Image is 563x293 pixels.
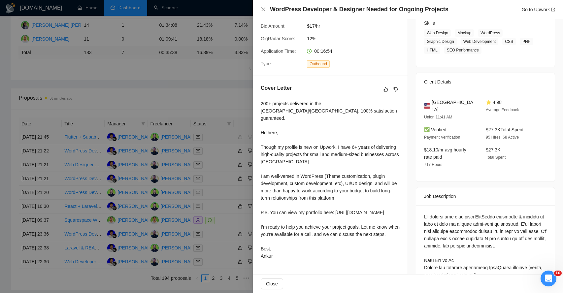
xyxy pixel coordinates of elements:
[432,99,475,113] span: [GEOGRAPHIC_DATA]
[307,60,330,68] span: Outbound
[424,187,547,205] div: Job Description
[486,108,519,112] span: Average Feedback
[520,38,533,45] span: PHP
[424,127,447,132] span: ✅ Verified
[502,38,516,45] span: CSS
[393,87,398,92] span: dislike
[270,5,448,14] h4: WordPress Developer & Designer Needed for Ongoing Projects
[444,47,481,54] span: SEO Performance
[424,115,452,119] span: Union 11:41 AM
[261,84,292,92] h5: Cover Letter
[486,100,502,105] span: ⭐ 4.98
[424,147,466,160] span: $18.10/hr avg hourly rate paid
[541,271,556,286] iframe: Intercom live chat
[424,73,547,91] div: Client Details
[261,278,283,289] button: Close
[486,135,519,140] span: 95 Hires, 68 Active
[461,38,499,45] span: Web Development
[424,38,457,45] span: Graphic Design
[424,135,460,140] span: Payment Verification
[261,7,266,12] button: Close
[554,271,562,276] span: 10
[478,29,503,37] span: WordPress
[266,280,278,287] span: Close
[383,87,388,92] span: like
[261,23,286,29] span: Bid Amount:
[424,29,451,37] span: Web Design
[307,35,406,42] span: 12%
[424,102,430,110] img: 🇺🇸
[392,85,400,93] button: dislike
[424,47,440,54] span: HTML
[261,7,266,12] span: close
[261,100,400,260] div: 200+ projects delivered in the [GEOGRAPHIC_DATA]/[GEOGRAPHIC_DATA]. 100% satisfaction guaranteed....
[261,61,272,66] span: Type:
[382,85,390,93] button: like
[455,29,474,37] span: Mockup
[486,155,506,160] span: Total Spent
[424,162,442,167] span: 717 Hours
[521,7,555,12] a: Go to Upworkexport
[486,127,523,132] span: $27.3K Total Spent
[314,49,332,54] span: 00:16:54
[486,147,500,152] span: $27.3K
[424,20,435,26] span: Skills
[307,22,406,30] span: $17/hr
[261,49,296,54] span: Application Time:
[307,49,312,53] span: clock-circle
[261,36,295,41] span: GigRadar Score:
[551,8,555,12] span: export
